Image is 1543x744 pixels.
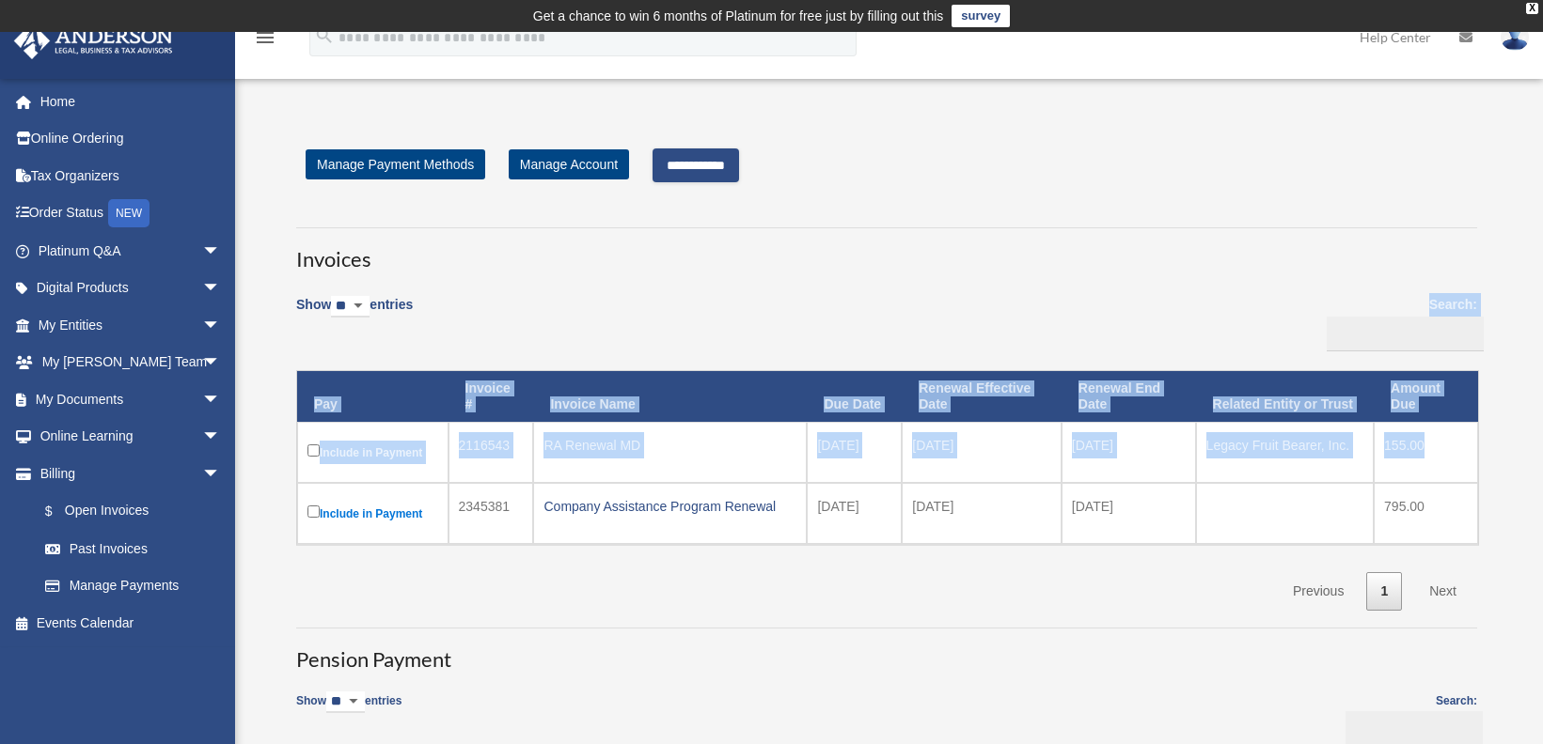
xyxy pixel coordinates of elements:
[902,483,1062,544] td: [DATE]
[1062,483,1196,544] td: [DATE]
[902,422,1062,483] td: [DATE]
[1366,572,1402,611] a: 1
[202,306,240,345] span: arrow_drop_down
[297,371,449,422] th: Pay: activate to sort column descending
[13,120,249,158] a: Online Ordering
[1374,371,1478,422] th: Amount Due: activate to sort column ascending
[296,691,401,732] label: Show entries
[1196,422,1374,483] td: Legacy Fruit Bearer, Inc.
[8,23,179,59] img: Anderson Advisors Platinum Portal
[13,83,249,120] a: Home
[449,371,534,422] th: Invoice #: activate to sort column ascending
[807,483,902,544] td: [DATE]
[202,232,240,271] span: arrow_drop_down
[13,157,249,194] a: Tax Organizers
[13,604,249,642] a: Events Calendar
[1415,572,1471,611] a: Next
[1374,422,1478,483] td: 155.00
[296,628,1477,674] h3: Pension Payment
[1062,371,1196,422] th: Renewal End Date: activate to sort column ascending
[326,691,365,713] select: Showentries
[1327,317,1484,352] input: Search:
[543,432,796,458] div: RA Renewal MD
[1279,572,1358,611] a: Previous
[1501,23,1529,51] img: User Pic
[13,344,249,381] a: My [PERSON_NAME] Teamarrow_drop_down
[13,380,249,418] a: My Documentsarrow_drop_down
[1374,483,1478,544] td: 795.00
[807,422,902,483] td: [DATE]
[55,500,65,523] span: $
[202,380,240,419] span: arrow_drop_down
[26,530,240,567] a: Past Invoices
[307,441,438,464] label: Include in Payment
[1320,293,1477,351] label: Search:
[108,199,150,227] div: NEW
[296,293,413,336] label: Show entries
[449,422,534,483] td: 2116543
[306,149,485,179] a: Manage Payment Methods
[296,227,1477,274] h3: Invoices
[26,567,240,605] a: Manage Payments
[13,306,249,344] a: My Entitiesarrow_drop_down
[13,194,249,233] a: Order StatusNEW
[202,270,240,308] span: arrow_drop_down
[13,455,240,492] a: Billingarrow_drop_down
[254,33,276,49] a: menu
[13,418,249,456] a: Online Learningarrow_drop_down
[13,270,249,307] a: Digital Productsarrow_drop_down
[26,492,230,531] a: $Open Invoices
[307,444,320,457] input: Include in Payment
[254,26,276,49] i: menu
[1062,422,1196,483] td: [DATE]
[202,418,240,457] span: arrow_drop_down
[533,371,807,422] th: Invoice Name: activate to sort column ascending
[807,371,902,422] th: Due Date: activate to sort column ascending
[202,455,240,493] span: arrow_drop_down
[307,502,438,525] label: Include in Payment
[449,483,534,544] td: 2345381
[314,25,335,46] i: search
[307,505,320,518] input: Include in Payment
[533,5,944,27] div: Get a chance to win 6 months of Platinum for free just by filling out this
[13,232,249,270] a: Platinum Q&Aarrow_drop_down
[952,5,1010,27] a: survey
[1196,371,1374,422] th: Related Entity or Trust: activate to sort column ascending
[202,344,240,382] span: arrow_drop_down
[543,493,796,519] div: Company Assistance Program Renewal
[509,149,629,179] a: Manage Account
[1526,3,1538,14] div: close
[331,296,370,318] select: Showentries
[902,371,1062,422] th: Renewal Effective Date: activate to sort column ascending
